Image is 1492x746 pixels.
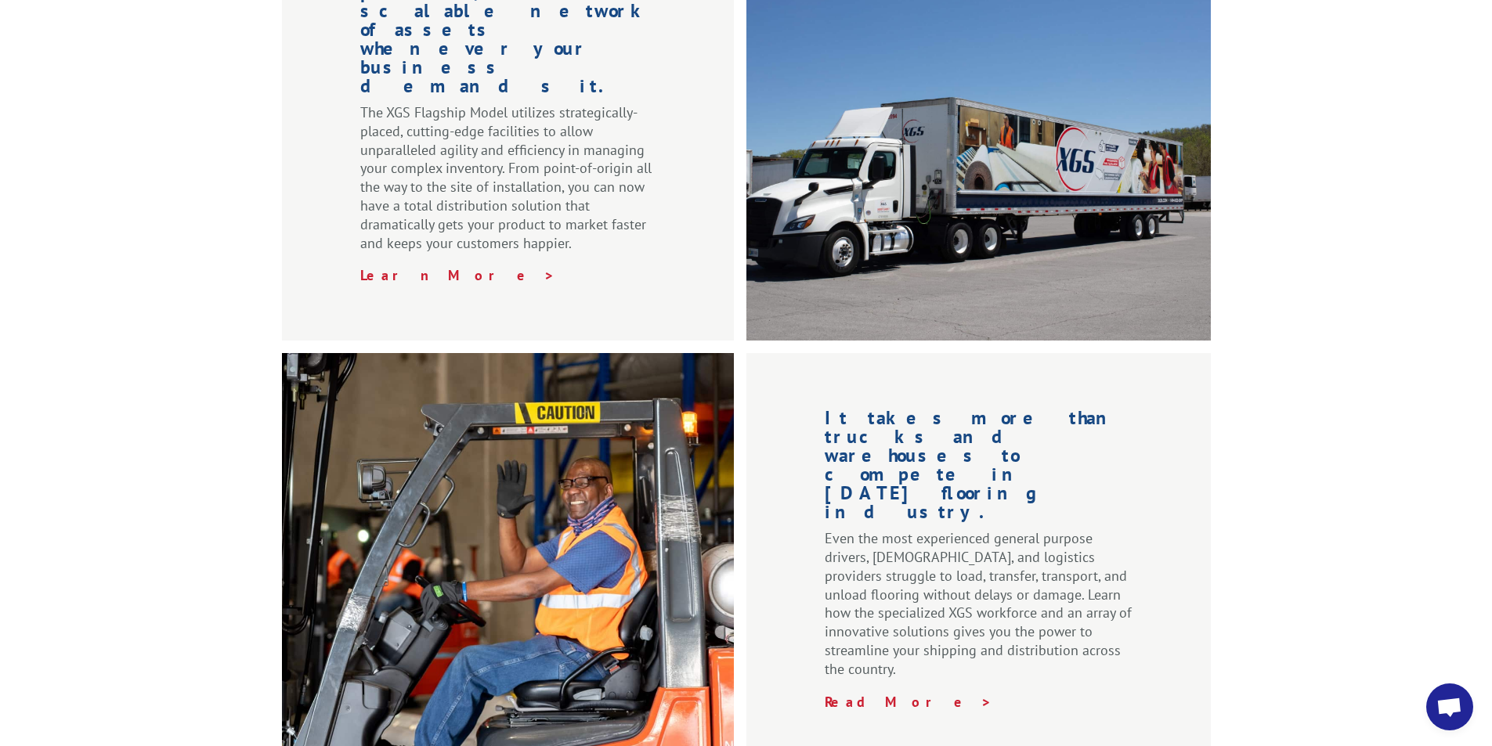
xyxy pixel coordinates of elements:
[825,529,1133,692] p: Even the most experienced general purpose drivers, [DEMOGRAPHIC_DATA], and logistics providers st...
[825,693,992,711] a: Read More >
[1426,683,1473,730] div: Open chat
[360,266,555,284] a: Learn More >
[825,409,1133,529] h1: It takes more than trucks and warehouses to compete in [DATE] flooring industry.
[360,103,656,266] p: The XGS Flagship Model utilizes strategically-placed, cutting-edge facilities to allow unparallel...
